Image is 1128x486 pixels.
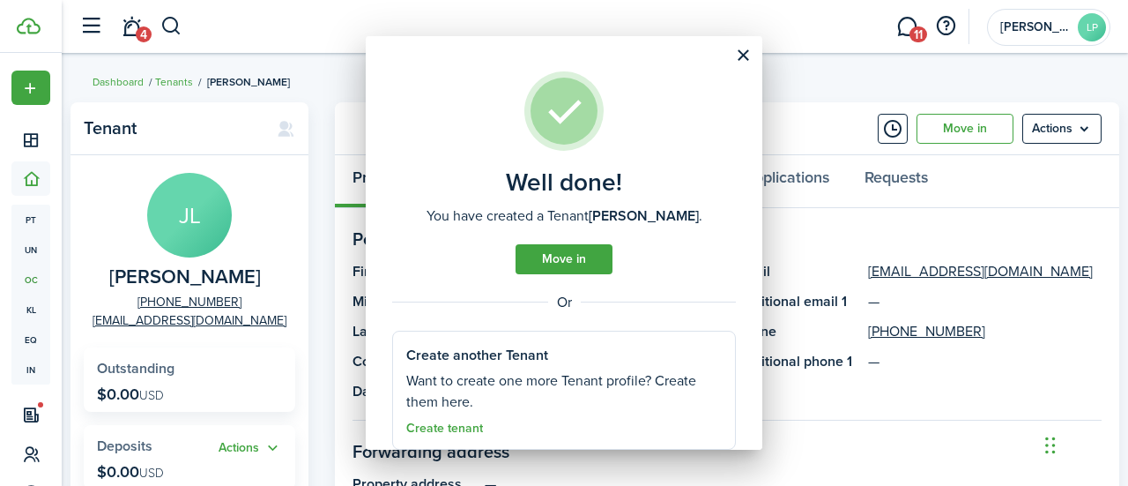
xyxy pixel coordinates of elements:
[406,422,483,436] a: Create tenant
[406,370,722,413] well-done-section-description: Want to create one more Tenant profile? Create them here.
[506,168,622,197] well-done-title: Well done!
[427,206,702,227] well-done-description: You have created a Tenant .
[1045,419,1056,472] div: Drag
[589,206,699,226] b: [PERSON_NAME]
[728,41,758,71] button: Close modal
[406,345,548,366] well-done-section-title: Create another Tenant
[392,292,736,313] well-done-separator: Or
[516,244,612,274] a: Move in
[1040,401,1128,486] iframe: Chat Widget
